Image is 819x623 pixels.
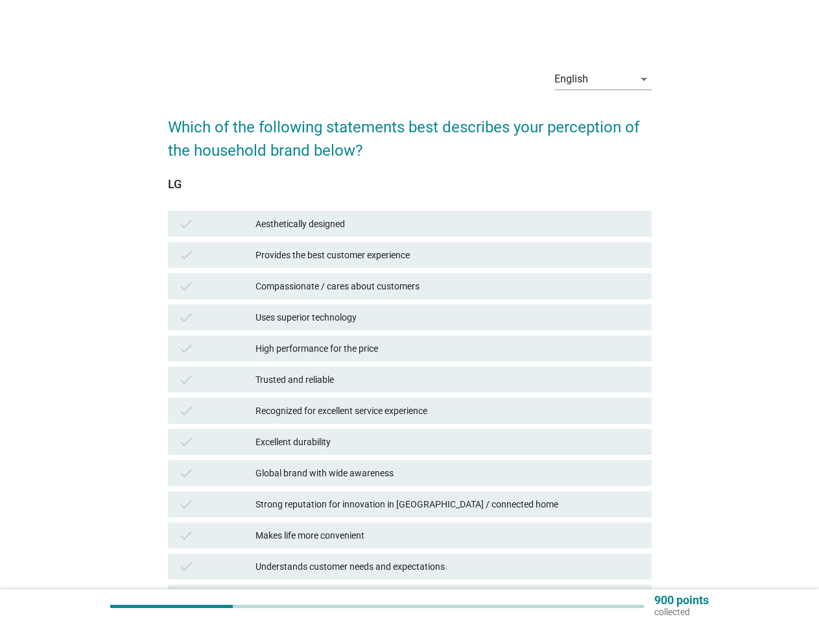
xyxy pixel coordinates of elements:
[255,403,641,419] div: Recognized for excellent service experience
[178,310,194,325] i: check
[178,528,194,543] i: check
[654,594,709,606] p: 900 points
[178,216,194,232] i: check
[178,434,194,450] i: check
[178,341,194,356] i: check
[255,247,641,263] div: Provides the best customer experience
[178,372,194,387] i: check
[255,559,641,574] div: Understands customer needs and expectations
[554,73,588,85] div: English
[255,372,641,387] div: Trusted and reliable
[178,278,194,294] i: check
[255,528,641,543] div: Makes life more convenient
[255,434,641,450] div: Excellent durability
[255,465,641,481] div: Global brand with wide awareness
[255,216,641,232] div: Aesthetically designed
[178,559,194,574] i: check
[178,496,194,512] i: check
[168,103,652,162] h2: Which of the following statements best describes your perception of the household brand below?
[168,175,652,193] div: LG
[255,278,641,294] div: Compassionate / cares about customers
[636,71,652,87] i: arrow_drop_down
[654,606,709,618] p: collected
[255,496,641,512] div: Strong reputation for innovation in [GEOGRAPHIC_DATA] / connected home
[178,465,194,481] i: check
[255,310,641,325] div: Uses superior technology
[255,341,641,356] div: High performance for the price
[178,247,194,263] i: check
[178,403,194,419] i: check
